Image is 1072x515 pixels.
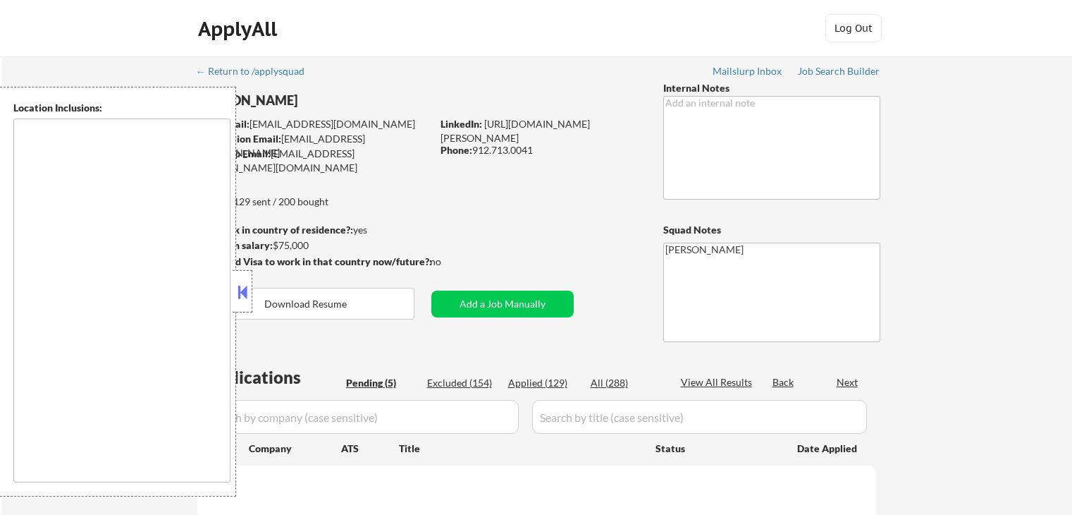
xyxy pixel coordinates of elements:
[772,375,795,389] div: Back
[197,147,431,174] div: [EMAIL_ADDRESS][PERSON_NAME][DOMAIN_NAME]
[198,17,281,41] div: ApplyAll
[202,400,519,434] input: Search by company (case sensitive)
[198,117,431,131] div: [EMAIL_ADDRESS][DOMAIN_NAME]
[197,238,431,253] div: $75,000
[197,288,414,320] button: Download Resume
[825,14,882,42] button: Log Out
[346,376,417,390] div: Pending (5)
[440,118,482,130] strong: LinkedIn:
[197,195,431,209] div: 129 sent / 200 bought
[197,223,427,237] div: yes
[440,144,472,156] strong: Phone:
[508,376,579,390] div: Applied (129)
[837,375,859,389] div: Next
[663,223,880,237] div: Squad Notes
[399,442,642,456] div: Title
[197,92,487,109] div: [PERSON_NAME]
[196,66,318,80] a: ← Return to /applysquad
[202,369,341,386] div: Applications
[663,81,880,95] div: Internal Notes
[532,400,867,434] input: Search by title (case sensitive)
[681,375,756,389] div: View All Results
[798,66,880,76] div: Job Search Builder
[797,442,859,456] div: Date Applied
[196,66,318,76] div: ← Return to /applysquad
[197,255,432,267] strong: Will need Visa to work in that country now/future?:
[713,66,783,80] a: Mailslurp Inbox
[591,376,661,390] div: All (288)
[197,224,353,236] strong: Can work in country of residence?:
[13,101,230,115] div: Location Inclusions:
[430,255,470,269] div: no
[341,442,399,456] div: ATS
[198,132,431,159] div: [EMAIL_ADDRESS][DOMAIN_NAME]
[713,66,783,76] div: Mailslurp Inbox
[249,442,341,456] div: Company
[440,118,590,144] a: [URL][DOMAIN_NAME][PERSON_NAME]
[440,143,640,157] div: 912.713.0041
[431,291,574,317] button: Add a Job Manually
[427,376,498,390] div: Excluded (154)
[655,435,777,461] div: Status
